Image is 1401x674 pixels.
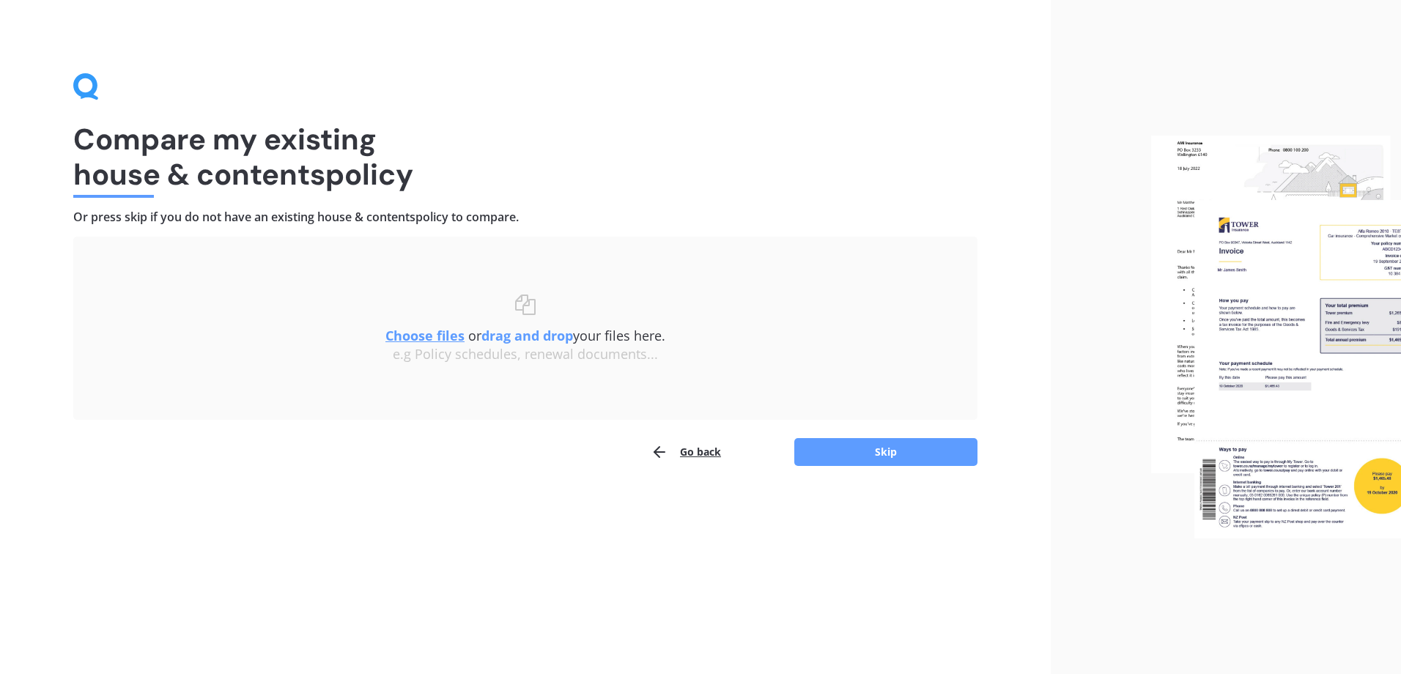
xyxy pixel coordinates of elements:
div: e.g Policy schedules, renewal documents... [103,347,948,363]
span: or your files here. [385,327,665,344]
h4: Or press skip if you do not have an existing house & contents policy to compare. [73,210,977,225]
h1: Compare my existing house & contents policy [73,122,977,192]
u: Choose files [385,327,465,344]
b: drag and drop [481,327,573,344]
img: files.webp [1151,136,1401,538]
button: Skip [794,438,977,466]
button: Go back [651,437,721,467]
